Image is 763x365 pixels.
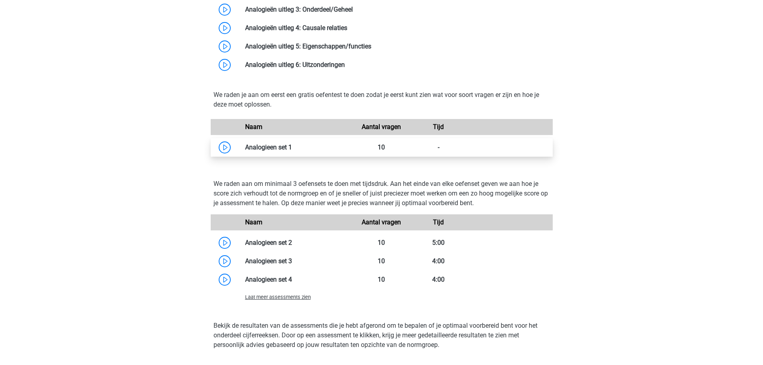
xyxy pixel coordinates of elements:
div: Analogieen set 4 [239,275,353,284]
div: Aantal vragen [353,218,410,227]
div: Naam [239,122,353,132]
span: Laat meer assessments zien [245,294,311,300]
div: Analogieën uitleg 3: Onderdeel/Geheel [239,5,553,14]
div: Tijd [410,122,467,132]
div: Analogieën uitleg 4: Causale relaties [239,23,553,33]
div: Analogieën uitleg 6: Uitzonderingen [239,60,553,70]
div: Analogieen set 1 [239,143,353,152]
p: We raden je aan om eerst een gratis oefentest te doen zodat je eerst kunt zien wat voor soort vra... [213,90,550,109]
div: Naam [239,218,353,227]
div: Tijd [410,218,467,227]
div: Analogieen set 2 [239,238,353,248]
div: Aantal vragen [353,122,410,132]
div: Analogieen set 3 [239,256,353,266]
div: Analogieën uitleg 5: Eigenschappen/functies [239,42,553,51]
p: Bekijk de resultaten van de assessments die je hebt afgerond om te bepalen of je optimaal voorber... [213,321,550,350]
p: We raden aan om minimaal 3 oefensets te doen met tijdsdruk. Aan het einde van elke oefenset geven... [213,179,550,208]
